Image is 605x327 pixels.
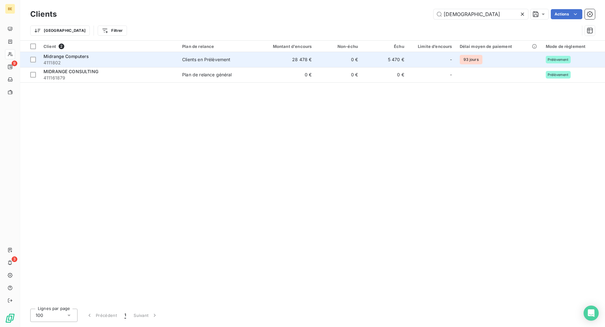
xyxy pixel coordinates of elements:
span: 4111802 [43,60,175,66]
button: Actions [551,9,582,19]
button: 1 [121,309,130,322]
div: Limite d’encours [412,44,452,49]
td: 28 478 € [254,52,316,67]
span: MIDRANGE CONSULTING [43,69,98,74]
span: - [450,72,452,78]
div: Non-échu [319,44,358,49]
span: Midrange Computers [43,54,89,59]
div: Open Intercom Messenger [584,306,599,321]
span: 93 jours [460,55,482,64]
td: 0 € [315,67,362,82]
div: Échu [366,44,404,49]
span: Prélèvement [548,58,569,61]
img: Logo LeanPay [5,313,15,323]
span: Client [43,44,56,49]
div: BE [5,4,15,14]
button: Filtrer [98,26,127,36]
div: Montant d'encours [257,44,312,49]
span: 3 [12,256,17,262]
span: 100 [36,312,43,318]
span: 1 [124,312,126,318]
td: 5 470 € [362,52,408,67]
div: Clients en Prélèvement [182,56,230,63]
td: 0 € [254,67,316,82]
span: 9 [12,61,17,66]
div: Délai moyen de paiement [460,44,538,49]
div: Plan de relance général [182,72,232,78]
button: [GEOGRAPHIC_DATA] [30,26,90,36]
h3: Clients [30,9,57,20]
div: Mode de règlement [546,44,601,49]
span: 2 [59,44,64,49]
input: Rechercher [434,9,528,19]
td: 0 € [315,52,362,67]
span: - [450,56,452,63]
button: Précédent [83,309,121,322]
div: Plan de relance [182,44,250,49]
button: Suivant [130,309,162,322]
td: 0 € [362,67,408,82]
span: Prélèvement [548,73,569,77]
span: 411161879 [43,75,175,81]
